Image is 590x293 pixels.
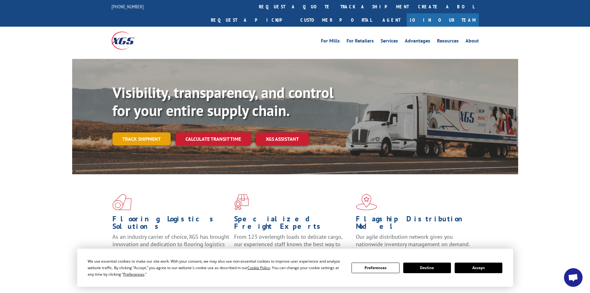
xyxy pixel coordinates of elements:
a: Join Our Team [407,13,479,27]
a: Agent [376,13,407,27]
span: Preferences [123,272,144,277]
h1: Flooring Logistics Solutions [112,215,229,233]
button: Decline [403,263,451,273]
button: Preferences [352,263,399,273]
a: For Retailers [347,38,374,45]
a: Calculate transit time [176,132,251,146]
a: Track shipment [112,132,171,145]
img: xgs-icon-total-supply-chain-intelligence-red [112,194,132,210]
div: We use essential cookies to make our site work. With your consent, we may also use non-essential ... [88,258,344,277]
span: Cookie Policy [247,265,270,270]
a: About [465,38,479,45]
div: Cookie Consent Prompt [77,249,513,287]
button: Accept [455,263,502,273]
a: Advantages [405,38,430,45]
a: Customer Portal [296,13,376,27]
p: From 123 overlength loads to delicate cargo, our experienced staff knows the best way to move you... [234,233,351,261]
img: xgs-icon-flagship-distribution-model-red [356,194,377,210]
a: [PHONE_NUMBER] [111,3,144,10]
span: Our agile distribution network gives you nationwide inventory management on demand. [356,233,470,248]
div: Open chat [564,268,583,287]
a: Services [381,38,398,45]
b: Visibility, transparency, and control for your entire supply chain. [112,83,334,120]
a: Resources [437,38,459,45]
h1: Flagship Distribution Model [356,215,473,233]
a: Request a pickup [206,13,296,27]
a: XGS ASSISTANT [256,132,309,146]
span: As an industry carrier of choice, XGS has brought innovation and dedication to flooring logistics... [112,233,229,255]
h1: Specialized Freight Experts [234,215,351,233]
img: xgs-icon-focused-on-flooring-red [234,194,249,210]
a: For Mills [321,38,340,45]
